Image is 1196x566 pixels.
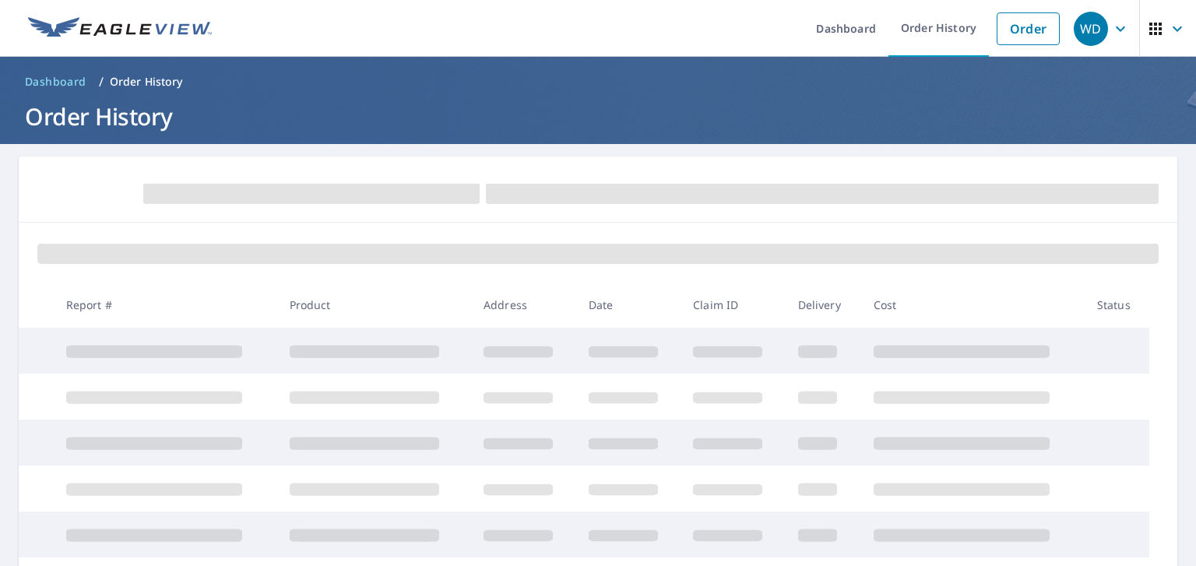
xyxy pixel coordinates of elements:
th: Address [471,282,576,328]
th: Delivery [786,282,861,328]
div: WD [1074,12,1108,46]
p: Order History [110,74,183,90]
th: Status [1085,282,1149,328]
a: Dashboard [19,69,93,94]
li: / [99,72,104,91]
th: Claim ID [681,282,786,328]
th: Product [277,282,472,328]
th: Report # [54,282,277,328]
nav: breadcrumb [19,69,1177,94]
a: Order [997,12,1060,45]
img: EV Logo [28,17,212,40]
h1: Order History [19,100,1177,132]
th: Cost [861,282,1085,328]
span: Dashboard [25,74,86,90]
th: Date [576,282,681,328]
